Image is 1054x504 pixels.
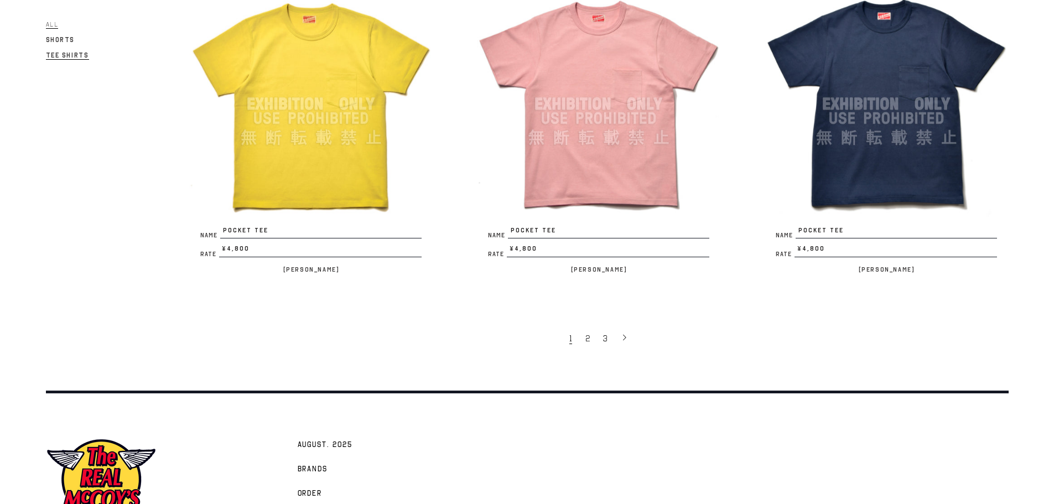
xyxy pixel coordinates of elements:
[507,244,709,257] span: ¥4,800
[298,464,328,475] span: Brands
[46,33,75,46] a: Shorts
[46,36,75,44] span: Shorts
[508,226,709,239] span: POCKET TEE
[796,226,997,239] span: POCKET TEE
[46,20,59,29] span: All
[200,251,219,257] span: Rate
[776,232,796,238] span: Name
[292,432,358,456] a: AUGUST. 2025
[598,326,615,350] a: 3
[569,333,572,344] span: 1
[298,440,352,451] span: AUGUST. 2025
[220,226,422,239] span: POCKET TEE
[795,244,997,257] span: ¥4,800
[477,263,720,276] p: [PERSON_NAME]
[765,263,1008,276] p: [PERSON_NAME]
[292,456,334,481] a: Brands
[603,333,608,344] span: 3
[189,263,433,276] p: [PERSON_NAME]
[488,232,508,238] span: Name
[46,49,89,62] a: Tee Shirts
[298,489,323,500] span: Order
[46,18,59,31] a: All
[219,244,422,257] span: ¥4,800
[585,333,590,344] span: 2
[46,51,89,60] span: Tee Shirts
[488,251,507,257] span: Rate
[580,326,598,350] a: 2
[776,251,795,257] span: Rate
[200,232,220,238] span: Name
